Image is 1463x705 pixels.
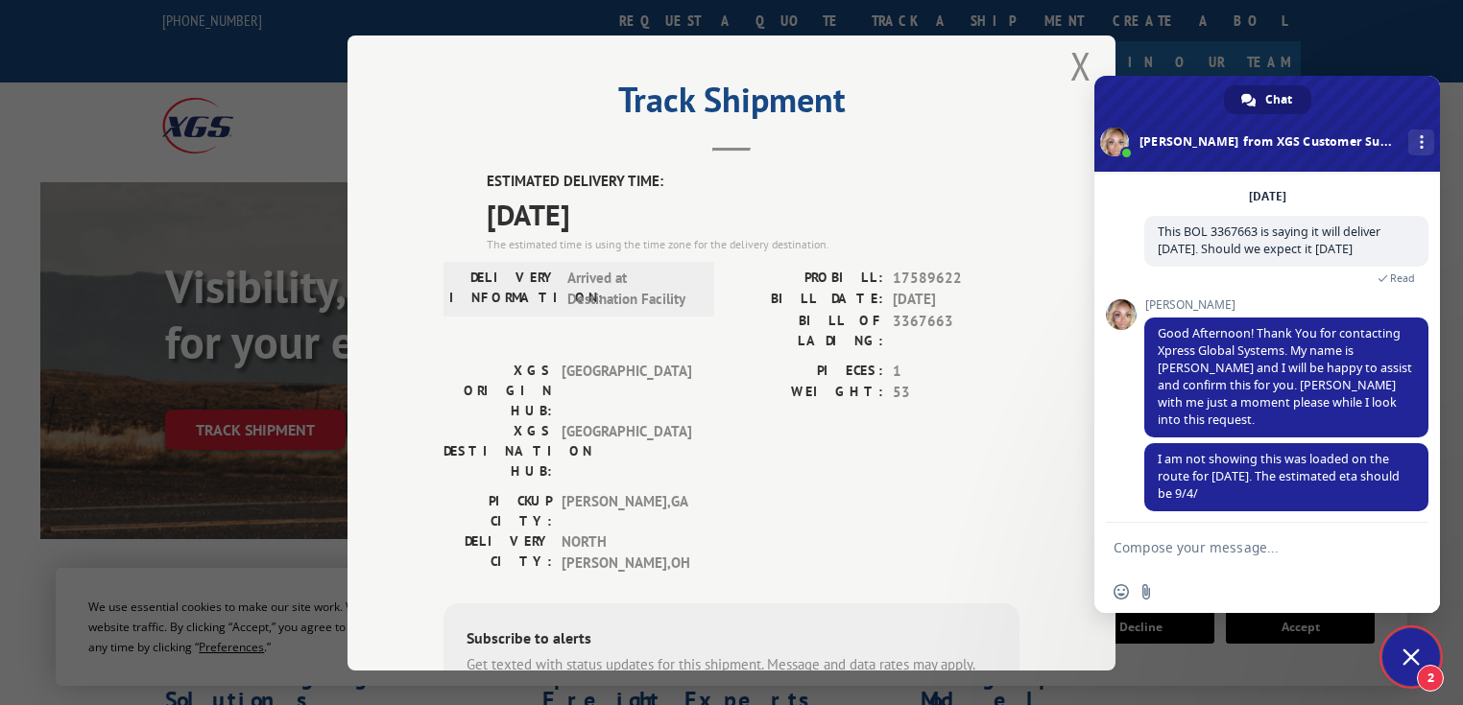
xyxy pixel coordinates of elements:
[1382,628,1440,686] a: Close chat
[562,360,691,420] span: [GEOGRAPHIC_DATA]
[444,420,552,481] label: XGS DESTINATION HUB:
[731,310,883,350] label: BILL OF LADING:
[1144,298,1428,312] span: [PERSON_NAME]
[467,625,996,653] div: Subscribe to alerts
[1417,665,1444,692] span: 2
[1114,523,1382,571] textarea: Compose your message...
[449,267,558,310] label: DELIVERY INFORMATION:
[893,310,1019,350] span: 3367663
[1224,85,1311,114] a: Chat
[487,171,1019,193] label: ESTIMATED DELIVERY TIME:
[487,192,1019,235] span: [DATE]
[731,360,883,382] label: PIECES:
[444,530,552,574] label: DELIVERY CITY:
[487,235,1019,252] div: The estimated time is using the time zone for the delivery destination.
[1158,451,1400,502] span: I am not showing this was loaded on the route for [DATE]. The estimated eta should be 9/4/
[1070,40,1091,91] button: Close modal
[893,267,1019,289] span: 17589622
[893,382,1019,404] span: 53
[893,360,1019,382] span: 1
[731,289,883,311] label: BILL DATE:
[467,653,996,696] div: Get texted with status updates for this shipment. Message and data rates may apply. Message frequ...
[562,530,691,574] span: NORTH [PERSON_NAME] , OH
[444,490,552,530] label: PICKUP CITY:
[1158,223,1380,257] span: This BOL 3367663 is saying it will deliver [DATE]. Should we expect it [DATE]
[444,360,552,420] label: XGS ORIGIN HUB:
[1265,85,1292,114] span: Chat
[731,267,883,289] label: PROBILL:
[1139,584,1154,599] span: Send a file
[444,86,1019,123] h2: Track Shipment
[1158,325,1412,428] span: Good Afternoon! Thank You for contacting Xpress Global Systems. My name is [PERSON_NAME] and I wi...
[1249,191,1286,202] div: [DATE]
[562,490,691,530] span: [PERSON_NAME] , GA
[731,382,883,404] label: WEIGHT:
[893,289,1019,311] span: [DATE]
[562,420,691,481] span: [GEOGRAPHIC_DATA]
[1114,584,1129,599] span: Insert an emoji
[1390,271,1415,285] span: Read
[567,267,697,310] span: Arrived at Destination Facility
